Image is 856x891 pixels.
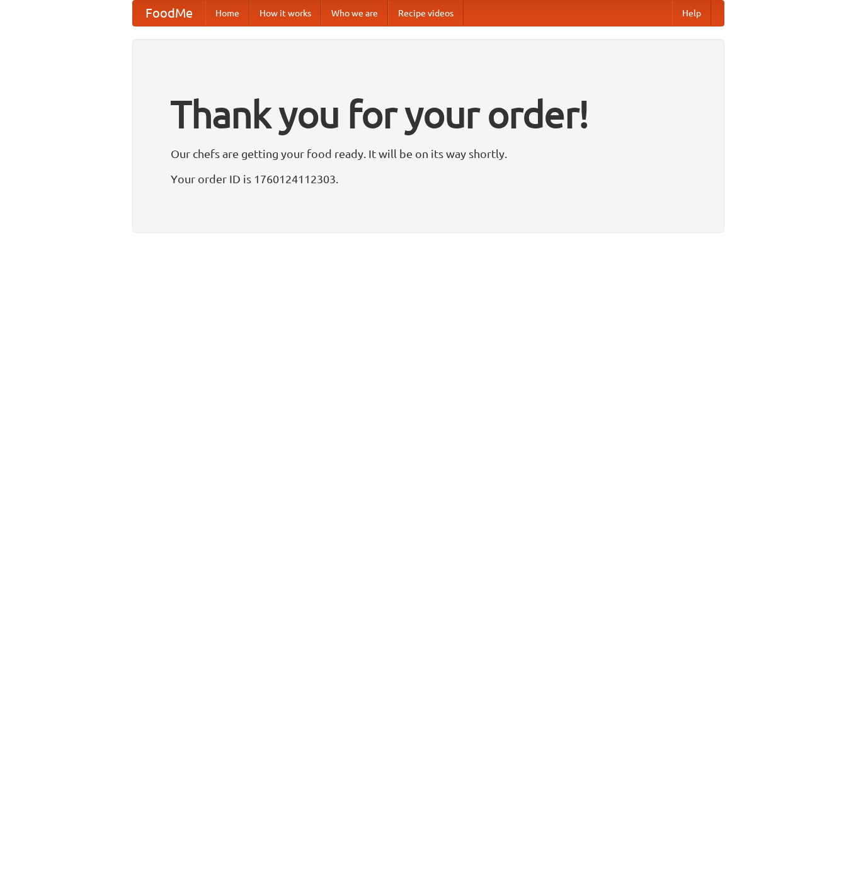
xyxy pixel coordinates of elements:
a: Recipe videos [388,1,464,26]
a: FoodMe [133,1,205,26]
a: How it works [249,1,321,26]
p: Our chefs are getting your food ready. It will be on its way shortly. [171,144,686,163]
h1: Thank you for your order! [171,84,686,144]
a: Who we are [321,1,388,26]
p: Your order ID is 1760124112303. [171,169,686,188]
a: Home [205,1,249,26]
a: Help [672,1,711,26]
